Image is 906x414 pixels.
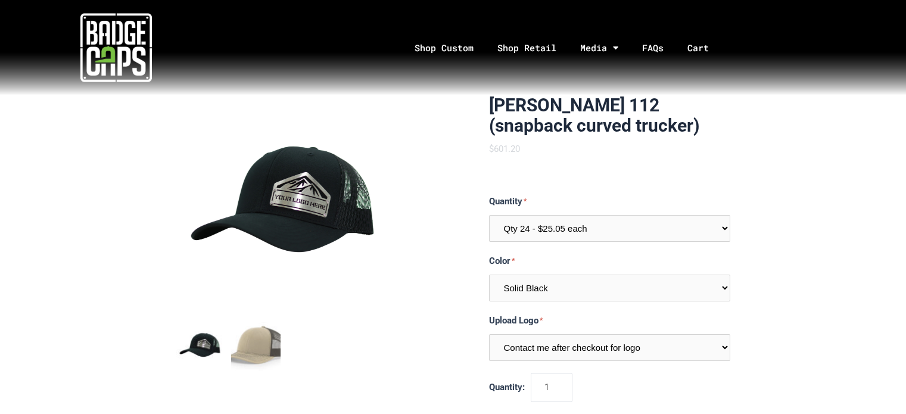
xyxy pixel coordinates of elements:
a: FAQs [630,17,675,79]
a: Shop Custom [403,17,485,79]
img: BadgeCaps - Richardson 112 [176,95,397,316]
img: badgecaps white logo with green acccent [80,12,152,83]
label: Quantity [489,194,730,209]
label: Upload Logo [489,313,730,328]
a: Cart [675,17,736,79]
button: mark as featured image [176,322,226,371]
a: Media [568,17,630,79]
span: Quantity: [489,382,525,393]
label: Color [489,254,730,269]
nav: Menu [233,17,906,79]
span: $601.20 [489,144,520,154]
h1: [PERSON_NAME] 112 (snapback curved trucker) [489,95,730,136]
img: BadgeCaps - Richardson 112 [176,322,226,371]
button: mark as featured image [231,322,281,371]
a: Shop Retail [485,17,568,79]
